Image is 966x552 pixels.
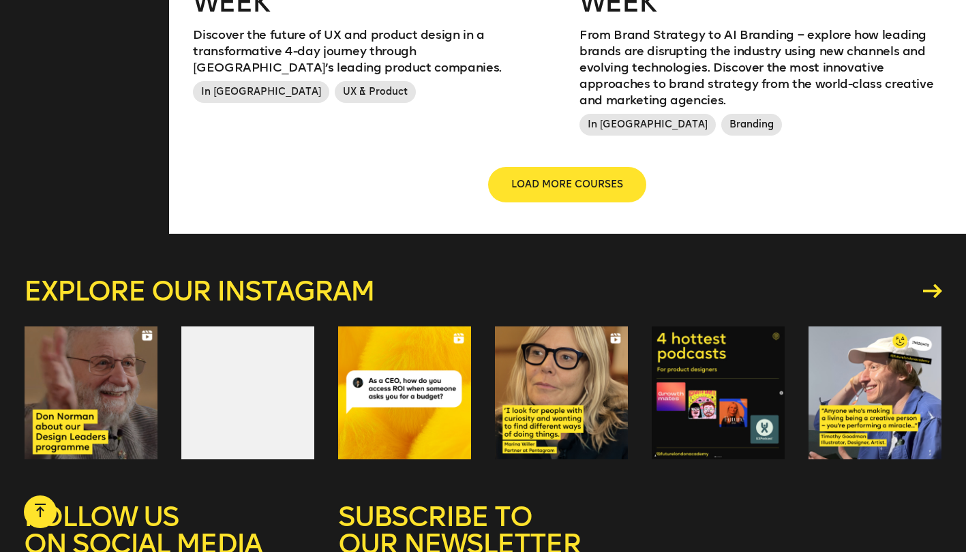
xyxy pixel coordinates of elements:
a: Explore our instagram [24,277,941,305]
span: Branding [721,114,782,136]
span: In [GEOGRAPHIC_DATA] [579,114,716,136]
span: In [GEOGRAPHIC_DATA] [193,81,329,103]
p: Discover the future of UX and product design in a transformative 4-day journey through [GEOGRAPHI... [193,27,555,76]
span: LOAD MORE COURSES [511,178,623,191]
p: From Brand Strategy to AI Branding – explore how leading brands are disrupting the industry using... [579,27,941,108]
button: LOAD MORE COURSES [489,168,645,201]
span: UX & Product [335,81,416,103]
